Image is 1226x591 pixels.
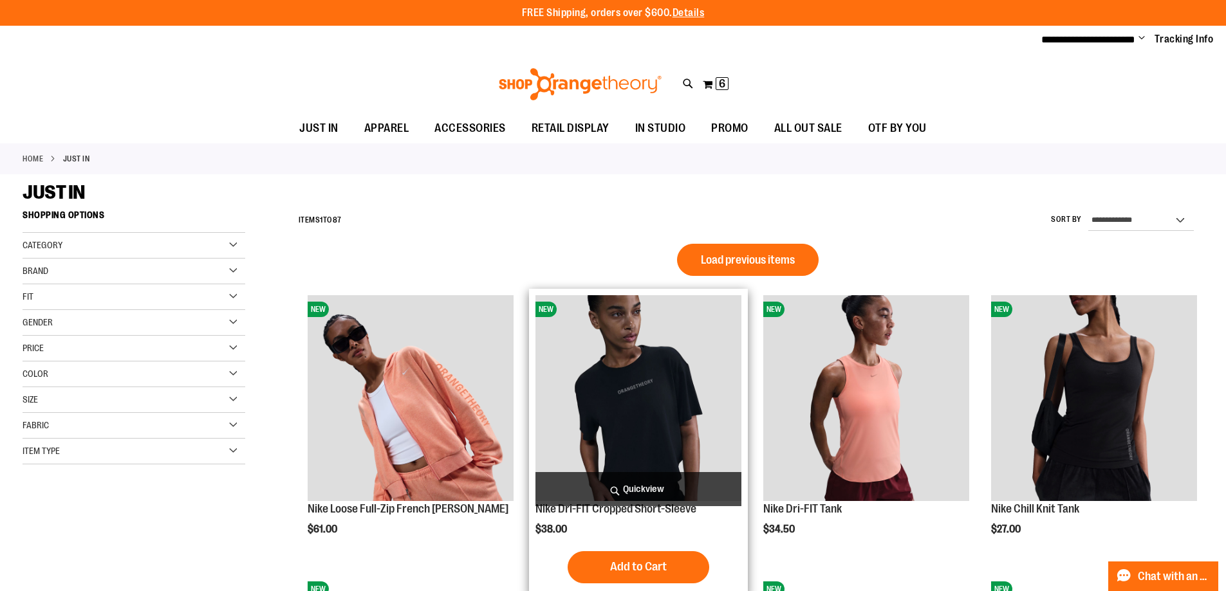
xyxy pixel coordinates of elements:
img: Nike Loose Full-Zip French Terry Hoodie [308,295,514,501]
div: product [301,289,520,568]
p: FREE Shipping, orders over $600. [522,6,705,21]
span: ACCESSORIES [434,114,506,143]
a: Home [23,153,43,165]
a: Quickview [535,472,741,506]
a: Nike Loose Full-Zip French [PERSON_NAME] [308,502,508,515]
span: Load previous items [701,253,795,266]
span: Fit [23,291,33,302]
button: Load previous items [677,244,819,276]
span: JUST IN [299,114,339,143]
img: Shop Orangetheory [497,68,664,100]
span: RETAIL DISPLAY [532,114,609,143]
span: 1 [320,215,323,224]
span: Size [23,394,38,405]
span: PROMO [711,114,748,143]
span: $27.00 [991,523,1023,535]
div: product [757,289,976,568]
h2: Items to [299,210,342,230]
span: Price [23,343,44,353]
span: $61.00 [308,523,339,535]
a: Nike Dri-FIT Tank [763,502,842,515]
span: Item Type [23,446,60,456]
span: ALL OUT SALE [774,114,842,143]
span: NEW [991,302,1012,317]
span: 6 [719,77,725,90]
span: Gender [23,317,53,327]
span: NEW [308,302,329,317]
strong: JUST IN [63,153,90,165]
span: Fabric [23,420,49,430]
span: Add to Cart [610,559,667,574]
strong: Shopping Options [23,204,245,233]
span: $34.50 [763,523,797,535]
span: Color [23,368,48,379]
a: Nike Dri-FIT Cropped Short-Sleeve [535,502,696,515]
a: Nike Chill Knit Tank [991,502,1079,515]
span: NEW [535,302,557,317]
a: Nike Dri-FIT TankNEW [763,295,969,503]
a: Nike Dri-FIT Cropped Short-SleeveNEW [535,295,741,503]
button: Chat with an Expert [1108,561,1219,591]
span: Category [23,240,62,250]
span: OTF BY YOU [868,114,927,143]
a: Details [673,7,705,19]
span: Chat with an Expert [1138,570,1211,583]
button: Add to Cart [568,551,709,583]
span: 87 [333,215,342,224]
a: Nike Chill Knit TankNEW [991,295,1197,503]
img: Nike Dri-FIT Cropped Short-Sleeve [535,295,741,501]
span: JUST IN [23,181,85,203]
a: Nike Loose Full-Zip French Terry HoodieNEW [308,295,514,503]
span: NEW [763,302,785,317]
img: Nike Dri-FIT Tank [763,295,969,501]
span: APPAREL [364,114,409,143]
span: IN STUDIO [635,114,686,143]
img: Nike Chill Knit Tank [991,295,1197,501]
span: Brand [23,266,48,276]
span: $38.00 [535,523,569,535]
button: Account menu [1138,33,1145,46]
a: Tracking Info [1155,32,1214,46]
label: Sort By [1051,214,1082,225]
div: product [985,289,1203,568]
